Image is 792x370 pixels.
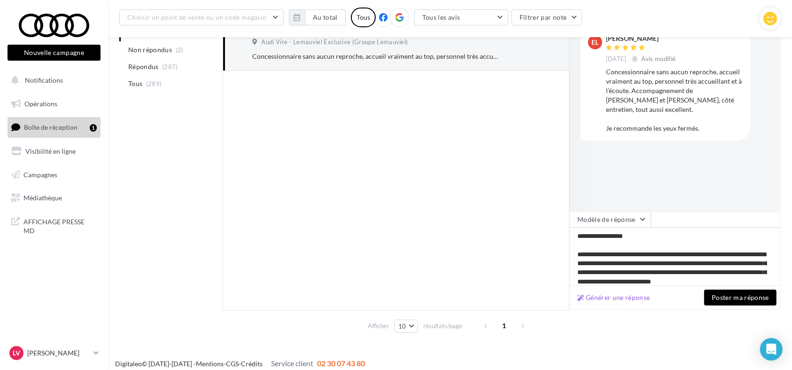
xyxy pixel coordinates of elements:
a: Visibilité en ligne [6,142,102,161]
button: Générer une réponse [574,292,654,303]
span: Notifications [25,76,63,84]
span: Tous les avis [422,13,460,21]
button: Modèle de réponse [569,212,651,228]
span: (289) [146,80,162,87]
span: Tous [128,79,142,88]
button: Au total [305,9,346,25]
button: Filtrer par note [512,9,582,25]
a: AFFICHAGE PRESSE MD [6,212,102,239]
span: LV [13,348,20,358]
span: Choisir un point de vente ou un code magasin [127,13,266,21]
span: Non répondus [128,45,172,55]
span: 10 [398,323,406,330]
a: Opérations [6,94,102,114]
span: © [DATE]-[DATE] - - - [115,360,365,368]
a: Digitaleo [115,360,142,368]
span: Boîte de réception [24,123,78,131]
a: CGS [226,360,239,368]
button: Nouvelle campagne [8,45,101,61]
span: EL [592,38,599,47]
span: Avis modifié [642,55,676,63]
span: Service client [271,359,313,368]
div: Open Intercom Messenger [760,338,783,361]
button: Au total [289,9,346,25]
button: Poster ma réponse [704,290,776,306]
span: résultats/page [423,322,462,331]
div: [PERSON_NAME] [606,35,678,42]
span: Opérations [24,100,57,108]
div: 1 [90,124,97,132]
div: Concessionnaire sans aucun reproche, accueil vraiment au top, personnel très accueillant et à l'é... [606,67,743,133]
button: Tous les avis [414,9,508,25]
span: Audi Vire - Lemauviel Exclusive (Groupe Lemauviel) [261,38,408,47]
a: Campagnes [6,165,102,185]
span: (287) [162,63,178,71]
button: 10 [394,320,418,333]
a: Crédits [241,360,263,368]
span: 1 [497,318,512,333]
span: AFFICHAGE PRESSE MD [23,215,97,236]
a: Mentions [196,360,224,368]
span: Médiathèque [23,194,62,202]
span: Répondus [128,62,159,71]
div: Tous [351,8,376,27]
span: [DATE] [606,55,627,63]
button: Choisir un point de vente ou un code magasin [119,9,284,25]
span: Visibilité en ligne [25,147,76,155]
span: Afficher [368,322,389,331]
a: Médiathèque [6,188,102,208]
span: Campagnes [23,170,57,178]
a: Boîte de réception1 [6,117,102,137]
span: 02 30 07 43 80 [317,359,365,368]
span: (2) [176,46,184,54]
p: [PERSON_NAME] [27,348,90,358]
div: Concessionnaire sans aucun reproche, accueil vraiment au top, personnel très accueillant et à l'é... [252,52,500,61]
a: LV [PERSON_NAME] [8,344,101,362]
button: Notifications [6,71,99,90]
